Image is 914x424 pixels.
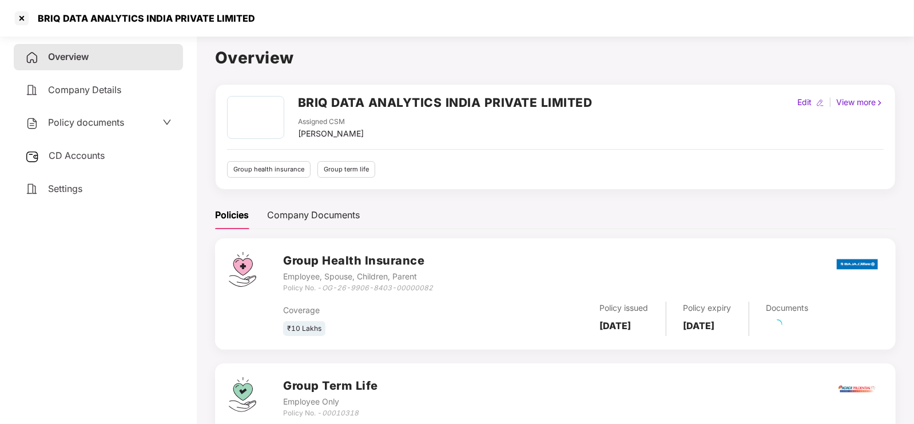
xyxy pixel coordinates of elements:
[795,96,814,109] div: Edit
[48,84,121,95] span: Company Details
[283,321,325,337] div: ₹10 Lakhs
[766,302,809,314] div: Documents
[298,127,364,140] div: [PERSON_NAME]
[215,208,249,222] div: Policies
[283,395,378,408] div: Employee Only
[283,270,433,283] div: Employee, Spouse, Children, Parent
[25,182,39,196] img: svg+xml;base64,PHN2ZyB4bWxucz0iaHR0cDovL3d3dy53My5vcmcvMjAwMC9zdmciIHdpZHRoPSIyNCIgaGVpZ2h0PSIyNC...
[48,51,89,62] span: Overview
[683,302,732,314] div: Policy expiry
[317,161,375,178] div: Group term life
[25,51,39,65] img: svg+xml;base64,PHN2ZyB4bWxucz0iaHR0cDovL3d3dy53My5vcmcvMjAwMC9zdmciIHdpZHRoPSIyNCIgaGVpZ2h0PSIyNC...
[283,304,483,317] div: Coverage
[816,99,824,107] img: editIcon
[826,96,834,109] div: |
[322,283,433,292] i: OG-26-9906-8403-00000082
[49,150,105,161] span: CD Accounts
[837,369,877,409] img: iciciprud.png
[227,161,311,178] div: Group health insurance
[48,117,124,128] span: Policy documents
[229,252,256,287] img: svg+xml;base64,PHN2ZyB4bWxucz0iaHR0cDovL3d3dy53My5vcmcvMjAwMC9zdmciIHdpZHRoPSI0Ny43MTQiIGhlaWdodD...
[834,96,886,109] div: View more
[283,377,378,395] h3: Group Term Life
[683,320,715,331] b: [DATE]
[267,208,360,222] div: Company Documents
[298,93,593,112] h2: BRIQ DATA ANALYTICS INDIA PRIVATE LIMITED
[215,45,896,70] h1: Overview
[283,252,433,270] h3: Group Health Insurance
[283,283,433,294] div: Policy No. -
[772,319,782,330] span: loading
[876,99,884,107] img: rightIcon
[283,408,378,419] div: Policy No. -
[600,320,631,331] b: [DATE]
[25,83,39,97] img: svg+xml;base64,PHN2ZyB4bWxucz0iaHR0cDovL3d3dy53My5vcmcvMjAwMC9zdmciIHdpZHRoPSIyNCIgaGVpZ2h0PSIyNC...
[322,409,359,417] i: 00010318
[48,183,82,194] span: Settings
[25,150,39,163] img: svg+xml;base64,PHN2ZyB3aWR0aD0iMjUiIGhlaWdodD0iMjQiIHZpZXdCb3g9IjAgMCAyNSAyNCIgZmlsbD0ibm9uZSIgeG...
[600,302,649,314] div: Policy issued
[837,251,878,277] img: bajaj.png
[31,13,255,24] div: BRIQ DATA ANALYTICS INDIA PRIVATE LIMITED
[229,377,256,412] img: svg+xml;base64,PHN2ZyB4bWxucz0iaHR0cDovL3d3dy53My5vcmcvMjAwMC9zdmciIHdpZHRoPSI0Ny43MTQiIGhlaWdodD...
[25,117,39,130] img: svg+xml;base64,PHN2ZyB4bWxucz0iaHR0cDovL3d3dy53My5vcmcvMjAwMC9zdmciIHdpZHRoPSIyNCIgaGVpZ2h0PSIyNC...
[162,118,172,127] span: down
[298,117,364,127] div: Assigned CSM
